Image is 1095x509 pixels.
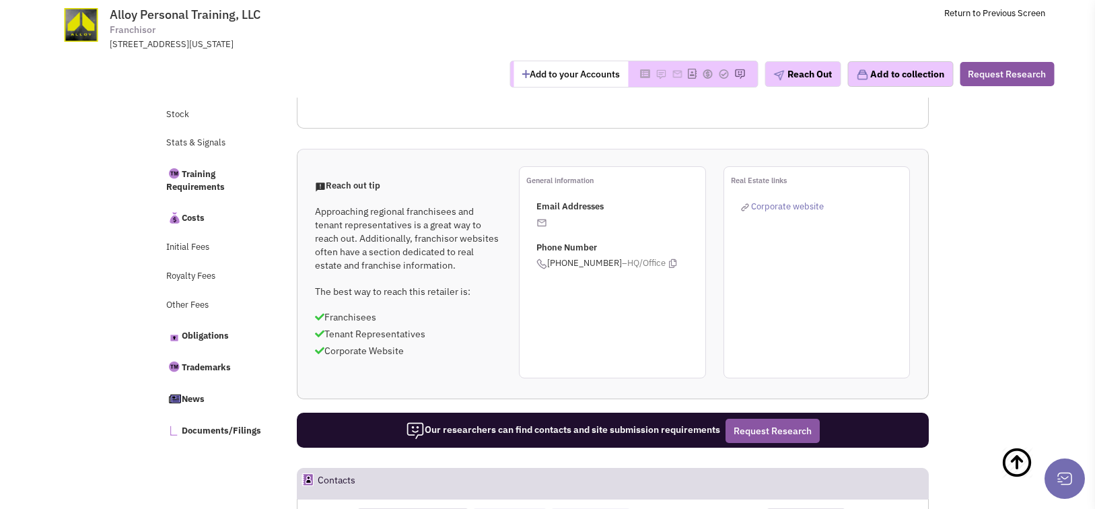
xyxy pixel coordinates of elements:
[656,69,666,79] img: Please add to your accounts
[536,259,547,269] img: icon-phone.png
[672,69,682,79] img: Please add to your accounts
[856,69,868,81] img: icon-collection-lavender.png
[622,257,666,270] span: –HQ/Office
[318,469,355,498] h2: Contacts
[406,421,425,440] img: icon-researcher-20.png
[160,353,269,381] a: Trademarks
[702,69,713,79] img: Please add to your accounts
[960,62,1054,86] button: Request Research
[315,327,502,341] p: Tenant Representatives
[734,69,745,79] img: Please add to your accounts
[514,61,628,87] button: Add to your Accounts
[731,174,910,187] p: Real Estate links
[160,203,269,232] a: Costs
[751,201,824,212] span: Corporate website
[315,310,502,324] p: Franchisees
[160,131,269,156] a: Stats & Signals
[160,160,269,201] a: Training Requirements
[944,7,1045,19] a: Return to Previous Screen
[406,423,720,436] span: Our researchers can find contacts and site submission requirements
[315,344,502,358] p: Corporate Website
[536,217,547,228] img: icon-email-active-16.png
[847,61,953,87] button: Add to collection
[160,235,269,261] a: Initial Fees
[315,205,502,272] p: Approaching regional franchisees and tenant representatives is a great way to reach out. Addition...
[741,203,749,211] img: reachlinkicon.png
[315,285,502,298] p: The best way to reach this retailer is:
[765,61,841,87] button: Reach Out
[160,384,269,413] a: News
[726,419,820,443] button: Request Research
[741,201,824,212] a: Corporate website
[160,293,269,318] a: Other Fees
[773,70,784,81] img: plane.png
[536,257,705,270] span: [PHONE_NUMBER]
[536,201,705,213] p: Email Addresses
[718,69,729,79] img: Please add to your accounts
[315,180,380,191] span: Reach out tip
[160,416,269,444] a: Documents/Filings
[160,264,269,290] a: Royalty Fees
[110,7,260,22] span: Alloy Personal Training, LLC
[110,38,461,51] div: [STREET_ADDRESS][US_STATE]
[160,102,269,128] a: Stock
[110,23,155,37] span: Franchisor
[536,242,705,254] p: Phone Number
[160,321,269,349] a: Obligations
[526,174,705,187] p: General information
